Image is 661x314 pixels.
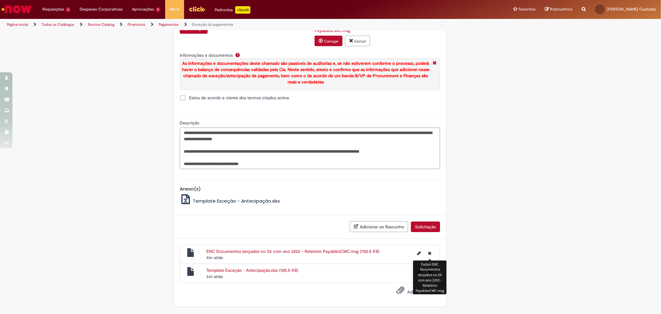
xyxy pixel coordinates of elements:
[42,22,74,27] a: Todos os Catálogos
[180,198,280,204] a: Template Exceção - Antecipação.xlsx
[65,7,71,12] span: 3
[518,6,535,12] span: Favoritos
[206,274,223,279] time: 01/10/2025 11:21:58
[407,289,440,295] span: Adicionar anexos
[234,52,241,57] span: Ajuda para Informações e documentos
[88,22,114,27] a: Service Catalog
[431,60,438,67] i: Fechar More information Por question_info_docu
[7,22,28,27] a: Página inicial
[180,186,440,192] h5: Anexo(s)
[156,7,161,12] span: 9
[189,95,289,101] span: Estou de acordo e ciente dos termos citados acima
[80,6,123,12] span: Despesas Corporativas
[550,6,572,12] span: Rascunhos
[180,120,201,126] span: Descrição
[324,39,338,44] small: Carregar
[206,255,223,260] span: 4m atrás
[545,7,572,12] a: Rascunhos
[182,61,430,85] strong: As informações e documentações deste chamado são passíveis de auditorias e, se não estiverem conf...
[413,261,447,294] div: Excluir ENC Documentos lançados no S4 com ano 2202 - Relatório PayablesCWC.msg
[159,22,179,27] a: Pagamentos
[411,222,440,232] button: Solicitação
[189,4,205,14] img: click_logo_yellow_360x200.png
[180,128,440,169] textarea: Descrição
[5,19,436,30] ul: Trilhas de página
[413,248,425,258] button: Editar nome de arquivo ENC Documentos lançados no S4 com ano 2202 - Relatório PayablesCWC.msg
[206,255,223,260] time: 01/10/2025 11:24:34
[345,36,370,46] button: Excluir anexo ENC Documentos lançados no S4 com ano 2202 - Relatório PayablesCWC.msg
[128,22,145,27] a: Financeiro
[355,39,366,44] small: Excluir
[1,3,33,16] img: ServiceNow
[132,6,154,12] span: Aprovações
[180,52,234,58] span: Informações e documentos
[350,221,408,232] button: Adicionar ao Rascunho
[235,6,250,14] p: +GenAi
[395,285,406,299] button: Adicionar anexos
[170,6,179,12] span: More
[206,267,298,273] a: Template Exceção - Antecipação.xlsx (105.5 KB)
[424,248,435,258] button: Excluir ENC Documentos lançados no S4 com ano 2202 - Relatório PayablesCWC.msg
[206,274,223,279] span: 6m atrás
[215,6,250,14] div: Padroniza
[206,249,379,254] a: ENC Documentos lançados no S4 com ano 2202 - Relatório PayablesCWC.msg (700.5 KB)
[315,36,342,46] button: Carregar anexo de Anexar aprovação do Diretor/Banda III validador Required
[192,22,233,27] a: Exceção de pagamentos
[193,198,280,204] span: Template Exceção - Antecipação.xlsx
[607,7,656,12] span: [PERSON_NAME] Custodio
[42,6,64,12] span: Requisições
